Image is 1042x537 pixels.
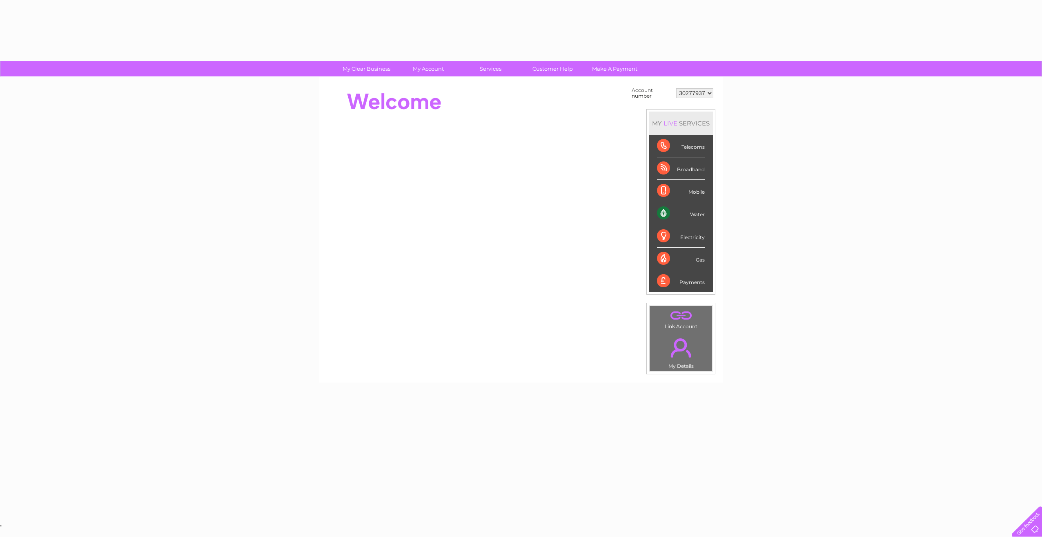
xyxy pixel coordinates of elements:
[395,61,462,76] a: My Account
[657,157,705,180] div: Broadband
[649,331,712,371] td: My Details
[519,61,586,76] a: Customer Help
[657,270,705,292] div: Payments
[649,112,713,135] div: MY SERVICES
[581,61,648,76] a: Make A Payment
[630,85,674,101] td: Account number
[657,135,705,157] div: Telecoms
[652,308,710,322] a: .
[649,306,712,331] td: Link Account
[457,61,524,76] a: Services
[657,248,705,270] div: Gas
[657,180,705,202] div: Mobile
[657,225,705,248] div: Electricity
[657,202,705,225] div: Water
[333,61,400,76] a: My Clear Business
[662,119,679,127] div: LIVE
[652,333,710,362] a: .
